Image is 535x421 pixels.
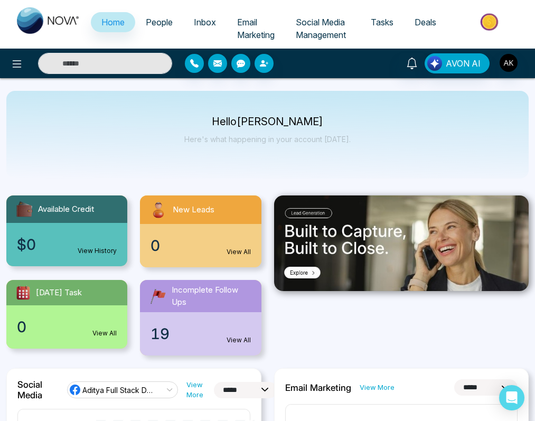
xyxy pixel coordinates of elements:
[404,12,447,32] a: Deals
[151,323,170,345] span: 19
[17,7,80,34] img: Nova CRM Logo
[15,200,34,219] img: availableCredit.svg
[172,284,252,308] span: Incomplete Follow Ups
[227,12,285,45] a: Email Marketing
[92,329,117,338] a: View All
[36,287,82,299] span: [DATE] Task
[146,17,173,27] span: People
[134,280,267,355] a: Incomplete Follow Ups19View All
[296,17,346,40] span: Social Media Management
[499,385,524,410] div: Open Intercom Messenger
[452,10,529,34] img: Market-place.gif
[186,380,214,400] a: View More
[425,53,490,73] button: AVON AI
[427,56,442,71] img: Lead Flow
[134,195,267,267] a: New Leads0View All
[15,284,32,301] img: todayTask.svg
[360,382,395,392] a: View More
[173,204,214,216] span: New Leads
[17,316,26,338] span: 0
[285,382,351,393] h2: Email Marketing
[371,17,393,27] span: Tasks
[500,54,518,72] img: User Avatar
[227,247,251,257] a: View All
[148,287,167,306] img: followUps.svg
[101,17,125,27] span: Home
[148,200,168,220] img: newLeads.svg
[38,203,94,216] span: Available Credit
[184,117,351,126] p: Hello [PERSON_NAME]
[151,235,160,257] span: 0
[91,12,135,32] a: Home
[135,12,183,32] a: People
[285,12,360,45] a: Social Media Management
[360,12,404,32] a: Tasks
[446,57,481,70] span: AVON AI
[415,17,436,27] span: Deals
[82,385,156,395] span: Aditya Full Stack Developer
[227,335,251,345] a: View All
[17,233,36,256] span: $0
[274,195,529,292] img: .
[184,135,351,144] p: Here's what happening in your account [DATE].
[237,17,275,40] span: Email Marketing
[183,12,227,32] a: Inbox
[17,379,59,400] h2: Social Media
[194,17,216,27] span: Inbox
[78,246,117,256] a: View History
